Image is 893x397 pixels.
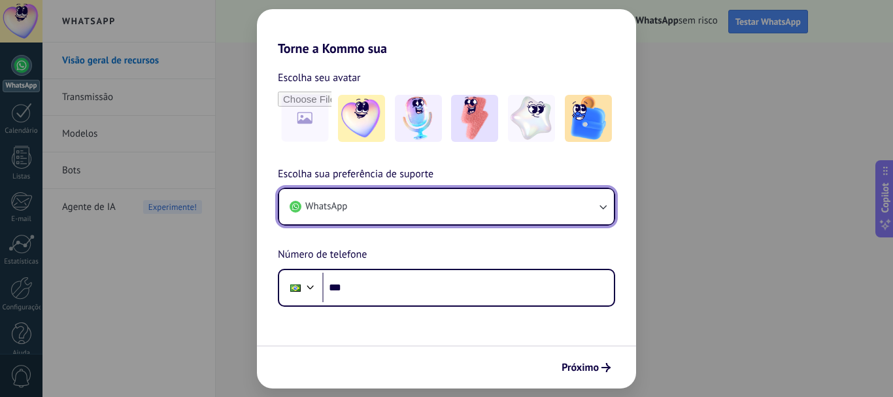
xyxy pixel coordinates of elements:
div: Brazil: + 55 [283,274,308,302]
img: -1.jpeg [338,95,385,142]
img: -2.jpeg [395,95,442,142]
span: WhatsApp [305,200,347,213]
button: Próximo [556,356,616,379]
span: Próximo [562,363,599,372]
img: -3.jpeg [451,95,498,142]
h2: Torne a Kommo sua [257,9,636,56]
span: Escolha sua preferência de suporte [278,166,433,183]
img: -5.jpeg [565,95,612,142]
img: -4.jpeg [508,95,555,142]
button: WhatsApp [279,189,614,224]
span: Número de telefone [278,247,367,264]
span: Escolha seu avatar [278,69,361,86]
